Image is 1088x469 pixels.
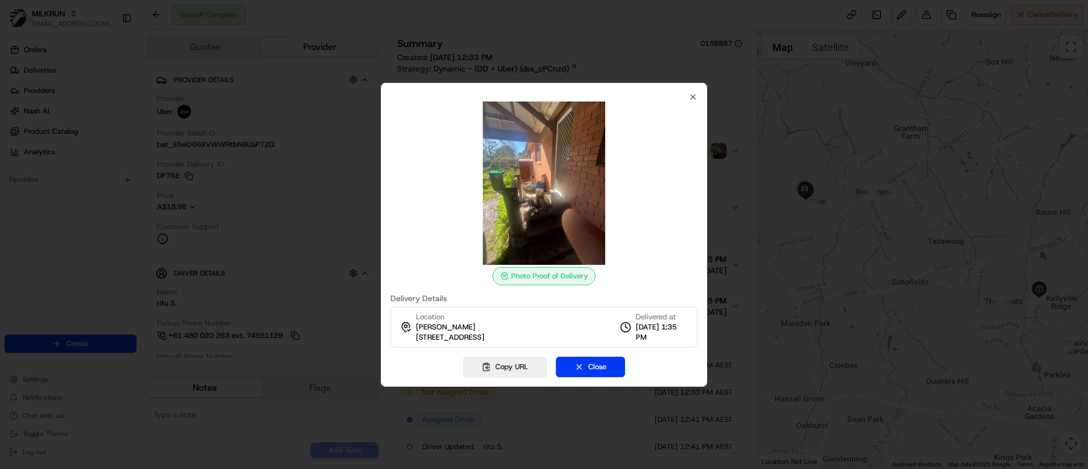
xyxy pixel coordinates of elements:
[492,267,596,285] div: Photo Proof of Delivery
[636,312,688,322] span: Delivered at
[462,102,626,265] img: photo_proof_of_delivery image
[416,312,444,322] span: Location
[416,332,484,343] span: [STREET_ADDRESS]
[390,294,698,302] label: Delivery Details
[556,357,625,377] button: Close
[636,322,688,343] span: [DATE] 1:35 PM
[416,322,475,332] span: [PERSON_NAME]
[463,357,547,377] button: Copy URL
